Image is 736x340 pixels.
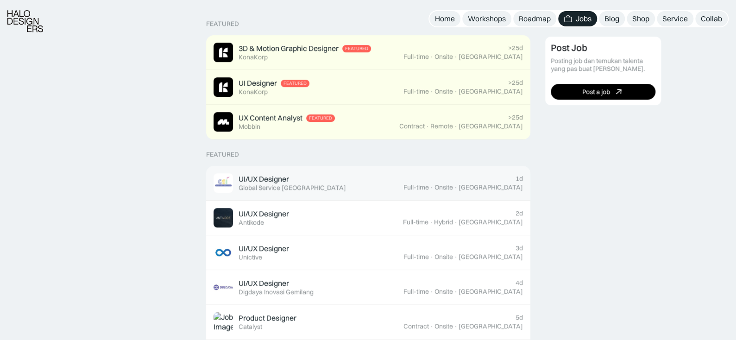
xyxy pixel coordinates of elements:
div: · [454,183,458,191]
div: [GEOGRAPHIC_DATA] [459,253,523,261]
div: · [454,322,458,330]
div: Hybrid [434,218,453,226]
div: Home [435,14,455,24]
div: · [429,218,433,226]
div: · [454,253,458,261]
div: Antikode [239,219,264,227]
a: Job ImageUI/UX DesignerAntikode2dFull-time·Hybrid·[GEOGRAPHIC_DATA] [206,201,530,235]
div: 2d [516,209,523,217]
img: Job Image [214,43,233,62]
a: Collab [695,11,728,26]
a: Service [657,11,693,26]
img: Job Image [214,112,233,132]
a: Job ImageUI/UX DesignerUnictive3dFull-time·Onsite·[GEOGRAPHIC_DATA] [206,235,530,270]
a: Job ImageUI/UX DesignerGlobal Service [GEOGRAPHIC_DATA]1dFull-time·Onsite·[GEOGRAPHIC_DATA] [206,166,530,201]
div: >25d [508,113,523,121]
div: UI/UX Designer [239,174,289,184]
a: Post a job [551,84,655,100]
div: UI Designer [239,78,277,88]
div: Workshops [468,14,506,24]
a: Jobs [558,11,597,26]
img: Job Image [214,77,233,97]
div: Full-time [403,183,429,191]
div: KonaKorp [239,53,268,61]
div: · [454,88,458,95]
div: Full-time [403,88,429,95]
div: UI/UX Designer [239,209,289,219]
div: [GEOGRAPHIC_DATA] [459,322,523,330]
div: Digdaya Inovasi Gemilang [239,288,314,296]
div: Post Job [551,43,587,54]
div: Featured [345,46,368,51]
div: · [430,322,434,330]
div: [GEOGRAPHIC_DATA] [459,288,523,296]
div: 1d [516,175,523,183]
div: >25d [508,79,523,87]
div: Product Designer [239,313,296,323]
div: [GEOGRAPHIC_DATA] [459,218,523,226]
div: · [454,218,458,226]
div: · [430,88,434,95]
div: Contract [399,122,425,130]
a: Shop [627,11,655,26]
div: Onsite [434,53,453,61]
div: Contract [403,322,429,330]
a: Job Image3D & Motion Graphic DesignerFeaturedKonaKorp>25dFull-time·Onsite·[GEOGRAPHIC_DATA] [206,35,530,70]
div: Post a job [582,88,610,96]
div: Featured [309,115,332,121]
div: [GEOGRAPHIC_DATA] [459,122,523,130]
div: Catalyst [239,323,262,331]
div: Featured [283,81,307,86]
div: Onsite [434,253,453,261]
div: Featured [206,20,239,28]
div: 4d [516,279,523,287]
div: Onsite [434,288,453,296]
div: 3d [516,244,523,252]
div: Posting job dan temukan talenta yang pas buat [PERSON_NAME]. [551,57,655,73]
a: Home [429,11,460,26]
div: Global Service [GEOGRAPHIC_DATA] [239,184,346,192]
img: Job Image [214,243,233,262]
a: Roadmap [513,11,556,26]
img: Job Image [214,208,233,227]
div: [GEOGRAPHIC_DATA] [459,183,523,191]
div: UI/UX Designer [239,278,289,288]
img: Job Image [214,173,233,193]
div: Service [662,14,688,24]
div: Unictive [239,253,262,261]
div: Collab [701,14,722,24]
a: Job ImageUI/UX DesignerDigdaya Inovasi Gemilang4dFull-time·Onsite·[GEOGRAPHIC_DATA] [206,270,530,305]
div: Jobs [576,14,591,24]
div: · [426,122,429,130]
a: Job ImageProduct DesignerCatalyst5dContract·Onsite·[GEOGRAPHIC_DATA] [206,305,530,340]
div: · [454,53,458,61]
img: Job Image [214,312,233,332]
div: Onsite [434,183,453,191]
a: Workshops [462,11,511,26]
div: 3D & Motion Graphic Designer [239,44,339,53]
img: Job Image [214,277,233,297]
div: UX Content Analyst [239,113,302,123]
div: Full-time [403,253,429,261]
div: 5d [516,314,523,321]
div: · [430,253,434,261]
a: Job ImageUX Content AnalystFeaturedMobbin>25dContract·Remote·[GEOGRAPHIC_DATA] [206,105,530,139]
a: Blog [599,11,625,26]
div: Onsite [434,88,453,95]
div: [GEOGRAPHIC_DATA] [459,53,523,61]
div: · [430,183,434,191]
div: Featured [206,151,239,158]
div: Mobbin [239,123,260,131]
div: Full-time [403,288,429,296]
div: Full-time [403,53,429,61]
a: Job ImageUI DesignerFeaturedKonaKorp>25dFull-time·Onsite·[GEOGRAPHIC_DATA] [206,70,530,105]
div: · [430,288,434,296]
div: · [430,53,434,61]
div: · [454,288,458,296]
div: Blog [604,14,619,24]
div: UI/UX Designer [239,244,289,253]
div: Shop [632,14,649,24]
div: >25d [508,44,523,52]
div: Full-time [403,218,428,226]
div: Onsite [434,322,453,330]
